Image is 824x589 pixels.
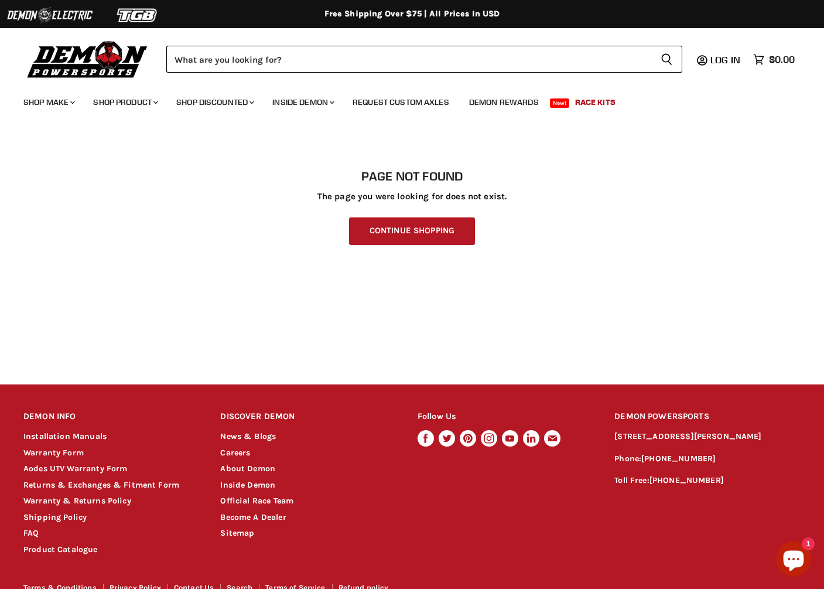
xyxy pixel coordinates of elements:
h1: Page not found [23,169,801,183]
h2: DEMON INFO [23,403,199,431]
a: Become A Dealer [220,512,286,522]
a: Official Race Team [220,496,293,506]
a: Shop Make [15,90,82,114]
h2: DEMON POWERSPORTS [614,403,801,431]
ul: Main menu [15,86,792,114]
a: Race Kits [566,90,624,114]
span: $0.00 [769,54,795,65]
a: Inside Demon [220,480,275,490]
span: Log in [710,54,740,66]
a: Warranty & Returns Policy [23,496,131,506]
a: Continue Shopping [349,217,475,245]
h2: DISCOVER DEMON [220,403,395,431]
a: Shop Product [84,90,165,114]
a: Installation Manuals [23,431,107,441]
a: $0.00 [747,51,801,68]
h2: Follow Us [418,403,593,431]
a: About Demon [220,464,275,474]
p: [STREET_ADDRESS][PERSON_NAME] [614,430,801,444]
a: FAQ [23,528,39,538]
p: Toll Free: [614,474,801,488]
a: Returns & Exchanges & Fitment Form [23,480,179,490]
form: Product [166,46,682,73]
input: Search [166,46,651,73]
a: Product Catalogue [23,544,98,554]
p: The page you were looking for does not exist. [23,192,801,202]
span: New! [550,98,570,108]
a: Sitemap [220,528,254,538]
img: TGB Logo 2 [94,4,182,26]
a: Warranty Form [23,448,84,458]
a: Careers [220,448,250,458]
p: Phone: [614,452,801,466]
img: Demon Powersports [23,38,152,80]
a: Demon Rewards [460,90,548,114]
a: Request Custom Axles [344,90,458,114]
a: News & Blogs [220,431,276,441]
button: Search [651,46,682,73]
a: Shipping Policy [23,512,87,522]
a: [PHONE_NUMBER] [641,454,716,464]
inbox-online-store-chat: Shopify online store chat [772,542,815,580]
a: [PHONE_NUMBER] [649,475,724,485]
a: Aodes UTV Warranty Form [23,464,127,474]
a: Log in [705,55,747,65]
a: Shop Discounted [167,90,261,114]
img: Demon Electric Logo 2 [6,4,94,26]
a: Inside Demon [264,90,341,114]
